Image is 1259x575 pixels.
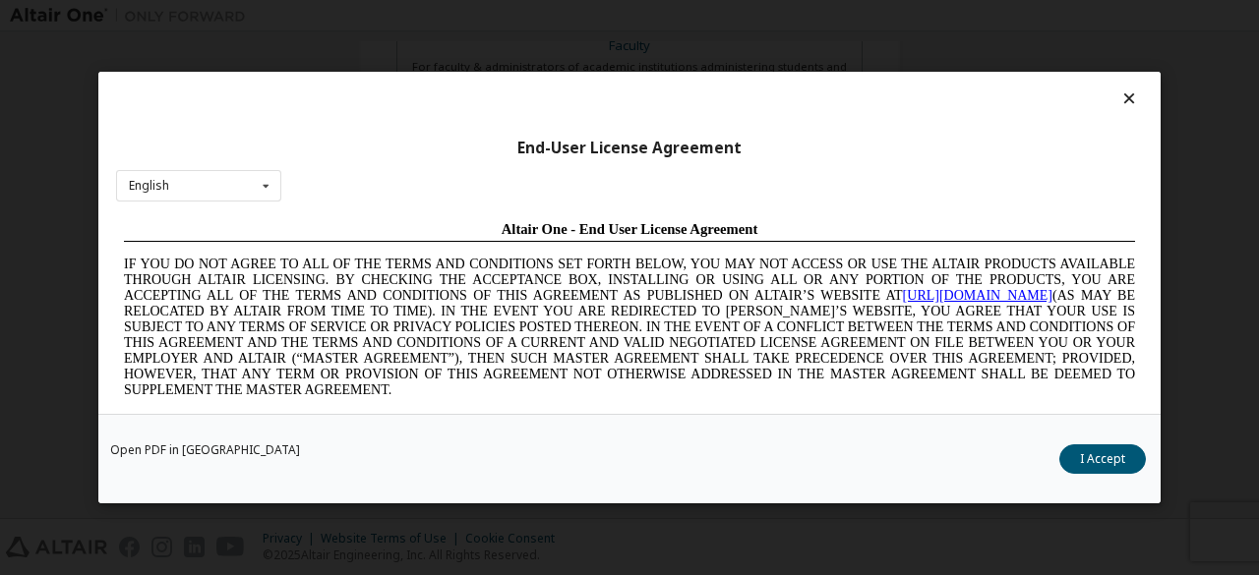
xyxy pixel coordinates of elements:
[787,75,936,89] a: [URL][DOMAIN_NAME]
[116,139,1143,158] div: End-User License Agreement
[110,444,300,456] a: Open PDF in [GEOGRAPHIC_DATA]
[8,43,1019,184] span: IF YOU DO NOT AGREE TO ALL OF THE TERMS AND CONDITIONS SET FORTH BELOW, YOU MAY NOT ACCESS OR USE...
[1059,444,1146,474] button: I Accept
[386,8,642,24] span: Altair One - End User License Agreement
[8,201,1019,341] span: Lore Ipsumd Sit Ame Cons Adipisc Elitseddo (“Eiusmodte”) in utlabor Etdolo Magnaaliqua Eni. (“Adm...
[129,180,169,192] div: English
